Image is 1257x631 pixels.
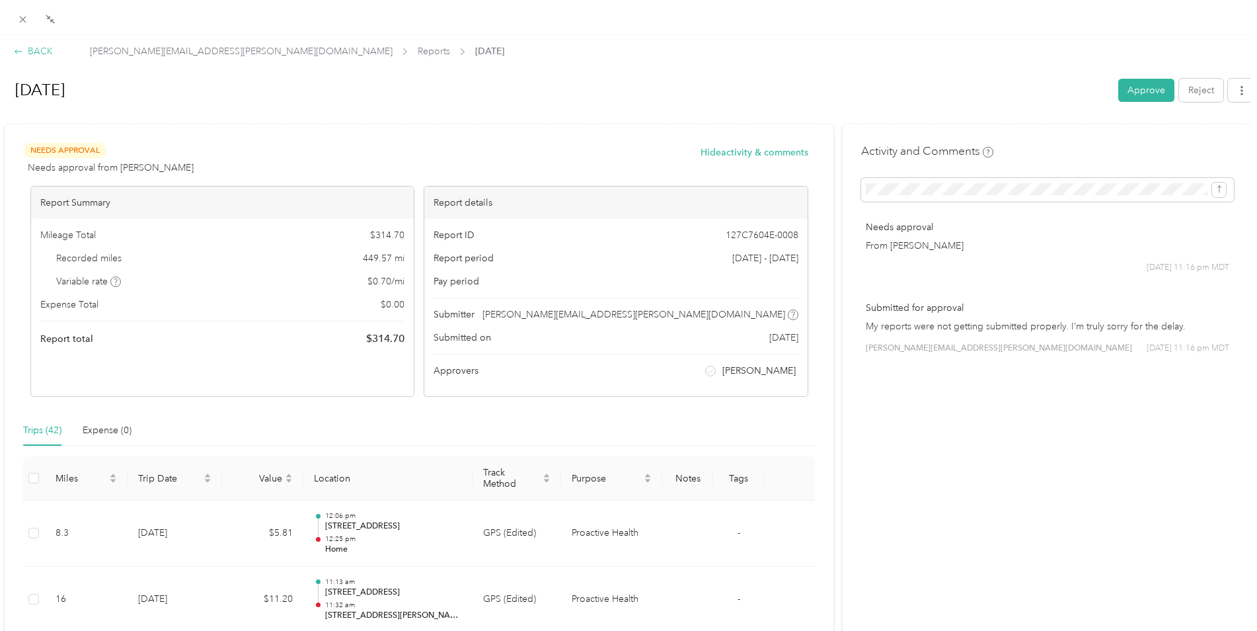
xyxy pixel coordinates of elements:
div: Report Summary [31,187,414,219]
span: [PERSON_NAME] [722,364,796,378]
span: $ 314.70 [366,331,404,347]
span: Value [233,473,282,484]
span: Approvers [434,364,478,378]
span: - [738,593,740,605]
span: Needs Approval [23,143,106,158]
p: [STREET_ADDRESS][PERSON_NAME] [325,610,463,622]
span: caret-down [285,477,293,485]
span: [DATE] - [DATE] [732,251,798,265]
span: Needs approval from [PERSON_NAME] [28,161,194,175]
div: BACK [14,44,53,58]
p: 12:25 pm [325,534,463,544]
p: [STREET_ADDRESS] [325,521,463,532]
p: From [PERSON_NAME] [866,239,1229,253]
span: [DATE] 11:16 pm MDT [1147,262,1229,274]
td: 8.3 [45,501,128,567]
span: $ 0.00 [381,298,404,312]
p: [STREET_ADDRESS] [325,587,463,599]
span: [DATE] 11:16 pm MDT [1147,343,1229,355]
p: Needs approval [866,220,1229,234]
span: Report ID [434,228,475,242]
p: My reports were not getting submitted properly. I’m truly sorry for the delay. [866,319,1229,333]
span: Submitted on [434,331,491,345]
span: $ 0.70 / mi [367,274,404,288]
span: Submitter [434,308,475,321]
span: $ 314.70 [370,228,404,242]
div: Report details [424,187,808,219]
span: [DATE] [475,44,504,58]
td: GPS (Edited) [473,501,560,567]
span: 127C7604E-0008 [726,228,798,242]
span: Report period [434,251,494,265]
span: Report total [40,332,93,346]
button: Approve [1118,79,1174,102]
iframe: Everlance-gr Chat Button Frame [1183,557,1257,631]
span: [PERSON_NAME][EMAIL_ADDRESS][PERSON_NAME][DOMAIN_NAME] [866,343,1132,355]
div: Expense (0) [83,423,132,438]
span: [DATE] [769,331,798,345]
span: Miles [56,473,106,484]
p: 11:32 am [325,601,463,610]
th: Purpose [561,456,663,501]
div: Trips (42) [23,423,61,438]
button: Hideactivity & comments [701,146,808,159]
span: 449.57 mi [363,251,404,265]
span: caret-up [285,472,293,480]
span: caret-down [644,477,652,485]
th: Notes [662,456,713,501]
span: Purpose [572,473,642,484]
h4: Activity and Comments [861,143,993,159]
th: Tags [713,456,764,501]
span: Recorded miles [56,251,122,265]
p: 12:06 pm [325,511,463,521]
p: 11:13 am [325,577,463,587]
span: Trip Date [138,473,201,484]
span: Expense Total [40,298,98,312]
span: caret-down [204,477,211,485]
span: Mileage Total [40,228,96,242]
span: Track Method [483,467,539,489]
span: caret-up [109,472,117,480]
th: Value [222,456,303,501]
span: caret-down [543,477,551,485]
p: Submitted for approval [866,301,1229,315]
td: Proactive Health [561,501,663,567]
span: [PERSON_NAME][EMAIL_ADDRESS][PERSON_NAME][DOMAIN_NAME] [482,308,785,321]
th: Track Method [473,456,560,501]
span: caret-up [543,472,551,480]
span: - [738,527,740,538]
span: caret-up [644,472,652,480]
th: Miles [45,456,128,501]
span: Variable rate [56,274,121,288]
td: [DATE] [128,501,222,567]
span: caret-down [109,477,117,485]
span: Pay period [434,274,479,288]
button: Reject [1179,79,1223,102]
td: $5.81 [222,501,303,567]
span: [PERSON_NAME][EMAIL_ADDRESS][PERSON_NAME][DOMAIN_NAME] [90,44,393,58]
th: Trip Date [128,456,222,501]
span: Reports [418,44,450,58]
p: Home [325,544,463,556]
h1: Jul 2025 [1,74,1109,106]
span: caret-up [204,472,211,480]
th: Location [303,456,473,501]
